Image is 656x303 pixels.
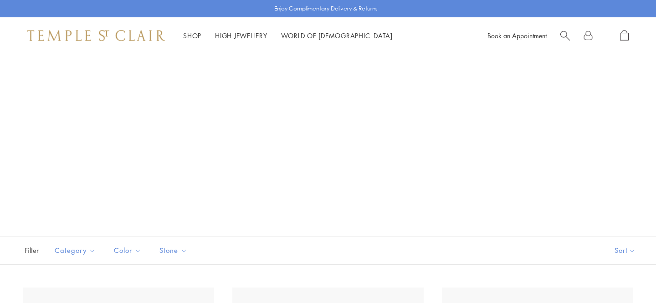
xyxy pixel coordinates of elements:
a: ShopShop [183,31,201,40]
span: Stone [155,245,194,256]
a: Search [560,30,570,41]
a: World of [DEMOGRAPHIC_DATA]World of [DEMOGRAPHIC_DATA] [281,31,393,40]
span: Category [50,245,102,256]
span: Color [109,245,148,256]
a: High JewelleryHigh Jewellery [215,31,267,40]
nav: Main navigation [183,30,393,41]
button: Color [107,240,148,261]
img: Temple St. Clair [27,30,165,41]
a: Open Shopping Bag [620,30,629,41]
button: Stone [153,240,194,261]
button: Show sort by [594,236,656,264]
a: Book an Appointment [487,31,547,40]
p: Enjoy Complimentary Delivery & Returns [274,4,378,13]
button: Category [48,240,102,261]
